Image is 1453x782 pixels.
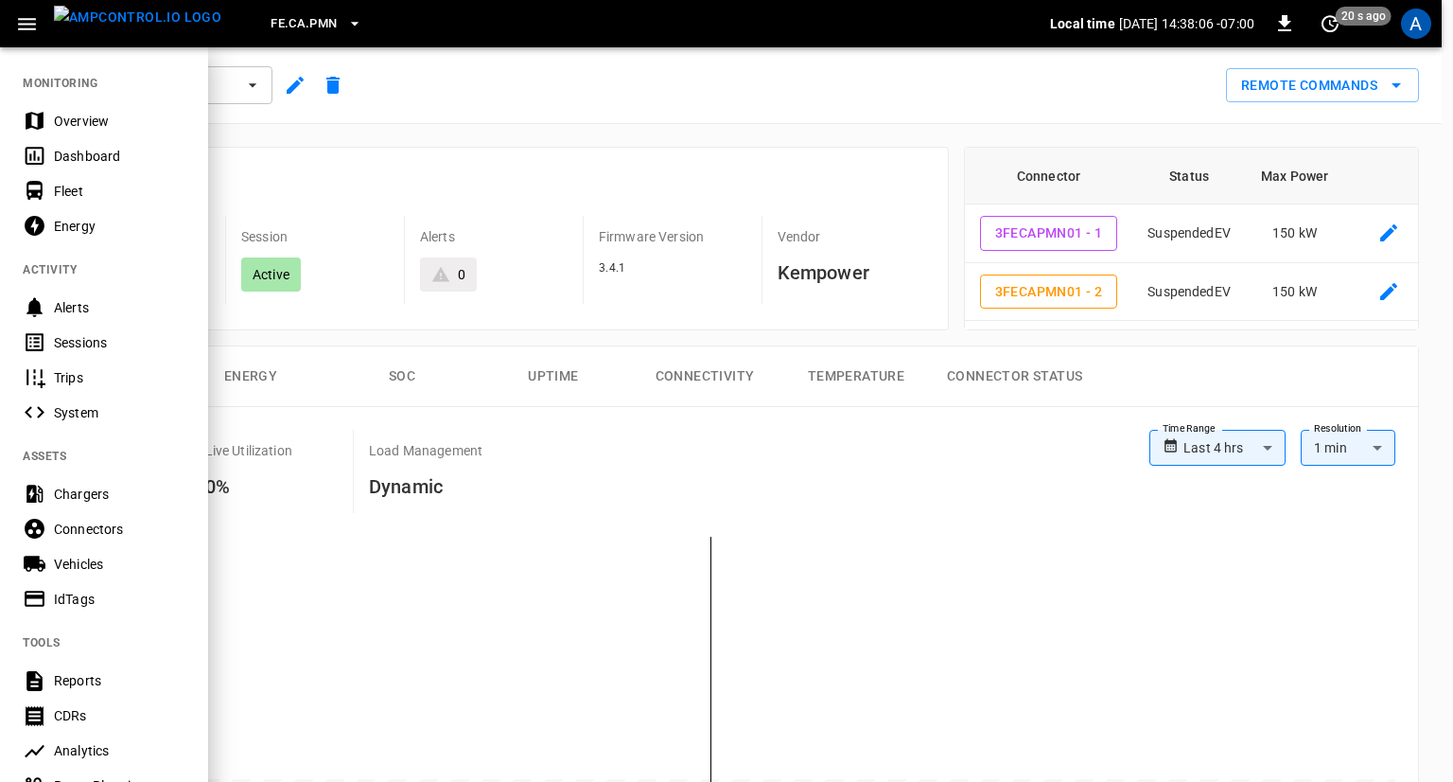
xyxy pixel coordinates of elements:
div: Analytics [54,741,185,760]
div: IdTags [54,590,185,609]
div: Sessions [54,333,185,352]
div: Reports [54,671,185,690]
div: System [54,403,185,422]
div: Energy [54,217,185,236]
button: set refresh interval [1315,9,1345,39]
div: Connectors [54,520,185,539]
span: 20 s ago [1336,7,1392,26]
img: ampcontrol.io logo [54,6,221,29]
div: CDRs [54,706,185,725]
div: Vehicles [54,555,185,574]
div: Trips [54,368,185,387]
div: Chargers [54,485,185,504]
div: Overview [54,112,185,131]
div: profile-icon [1401,9,1431,39]
span: FE.CA.PMN [271,13,337,35]
p: Local time [1050,14,1115,33]
div: Alerts [54,298,185,317]
div: Dashboard [54,147,185,166]
p: [DATE] 14:38:06 -07:00 [1119,14,1254,33]
div: Fleet [54,182,185,201]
